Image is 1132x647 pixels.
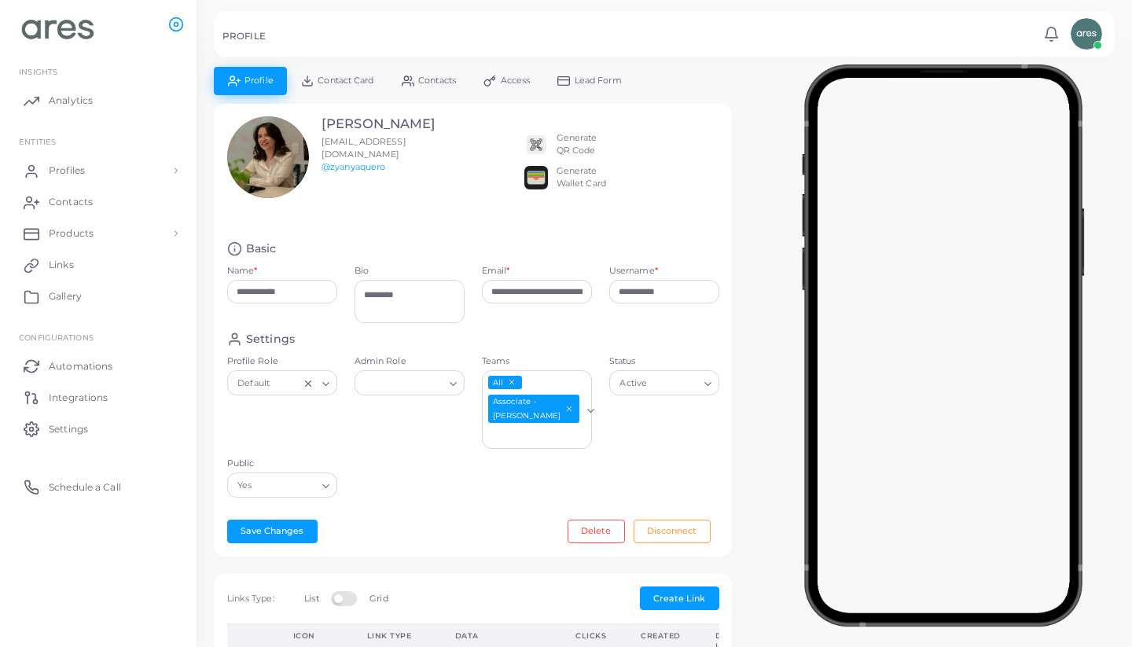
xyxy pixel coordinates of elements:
a: Schedule a Call [12,471,185,502]
div: Data [455,630,542,641]
div: Search for option [609,370,719,395]
a: avatar [1066,18,1106,50]
label: Name [227,265,258,278]
a: Products [12,218,185,249]
img: apple-wallet.png [524,166,548,189]
div: Search for option [482,370,592,449]
span: Associate - [PERSON_NAME] [488,395,579,423]
a: Contacts [12,186,185,218]
span: Profiles [49,164,85,178]
span: Analytics [49,94,93,108]
a: @zyanyaquero [322,161,385,172]
span: [EMAIL_ADDRESS][DOMAIN_NAME] [322,136,406,160]
h5: PROFILE [222,31,266,42]
span: Contacts [418,76,456,85]
img: qr2.png [524,133,548,156]
button: Clear Selected [303,377,314,389]
span: ENTITIES [19,137,56,146]
img: phone-mock.b55596b7.png [802,64,1084,627]
label: List [304,593,318,605]
span: Automations [49,359,112,373]
a: Automations [12,350,185,381]
input: Search for option [651,375,698,392]
span: Contact Card [318,76,373,85]
label: Email [482,265,510,278]
div: Search for option [227,370,337,395]
label: Bio [355,265,465,278]
span: Profile [244,76,274,85]
h3: [PERSON_NAME] [322,116,436,132]
span: Create Link [653,593,705,604]
div: Generate QR Code [557,132,597,157]
input: Search for option [274,375,299,392]
a: Profiles [12,155,185,186]
div: Link Type [367,630,421,641]
span: Gallery [49,289,82,303]
a: Gallery [12,281,185,312]
label: Username [609,265,658,278]
div: Clicks [575,630,606,641]
span: Settings [49,422,88,436]
div: Created [641,630,681,641]
h4: Basic [246,241,277,256]
button: Delete [568,520,625,543]
button: Disconnect [634,520,711,543]
a: Settings [12,413,185,444]
span: All [488,376,522,390]
label: Teams [482,355,592,368]
button: Save Changes [227,520,318,543]
label: Public [227,458,337,470]
span: Products [49,226,94,241]
span: Configurations [19,333,94,342]
span: Active [618,376,649,392]
a: Analytics [12,85,185,116]
label: Admin Role [355,355,465,368]
span: Default [236,376,272,392]
button: Deselect All [506,377,517,388]
div: Icon [293,630,333,641]
img: avatar [1071,18,1102,50]
span: Yes [236,477,255,494]
label: Grid [369,593,388,605]
span: Schedule a Call [49,480,121,494]
label: Status [609,355,719,368]
button: Create Link [640,586,719,610]
span: Contacts [49,195,93,209]
div: Generate Wallet Card [557,165,606,190]
input: Search for option [362,375,443,392]
input: Search for option [255,476,315,494]
span: Integrations [49,391,108,405]
div: Search for option [227,472,337,498]
span: Lead Form [575,76,622,85]
label: Profile Role [227,355,337,368]
span: Links Type: [227,593,274,604]
h4: Settings [246,332,295,347]
span: Links [49,258,74,272]
input: Search for option [484,428,581,445]
span: Access [501,76,531,85]
div: Search for option [355,370,465,395]
a: Links [12,249,185,281]
span: INSIGHTS [19,67,57,76]
img: logo [14,15,101,44]
a: Integrations [12,381,185,413]
button: Deselect Associate - Zyanya Quero [564,403,575,414]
